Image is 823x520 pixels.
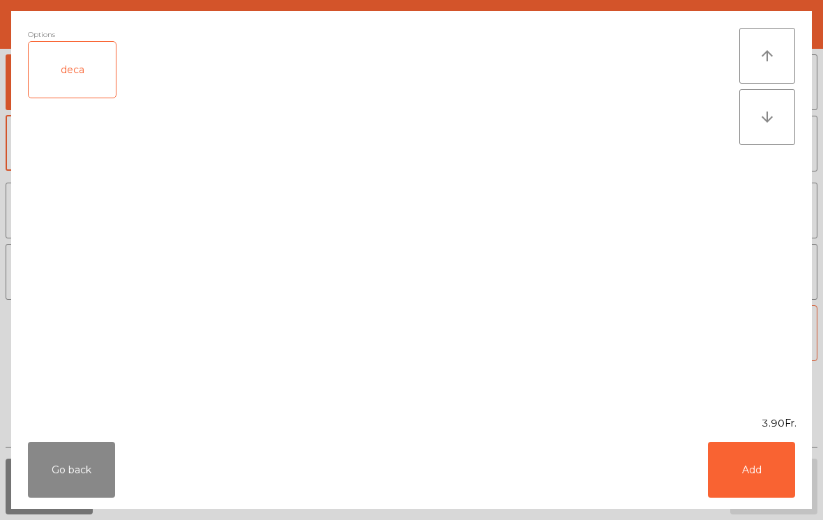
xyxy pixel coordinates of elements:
[739,28,795,84] button: arrow_upward
[11,416,812,431] div: 3.90Fr.
[28,28,55,41] span: Options
[759,47,776,64] i: arrow_upward
[708,442,795,498] button: Add
[759,109,776,125] i: arrow_downward
[29,42,116,98] div: deca
[739,89,795,145] button: arrow_downward
[28,442,115,498] button: Go back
